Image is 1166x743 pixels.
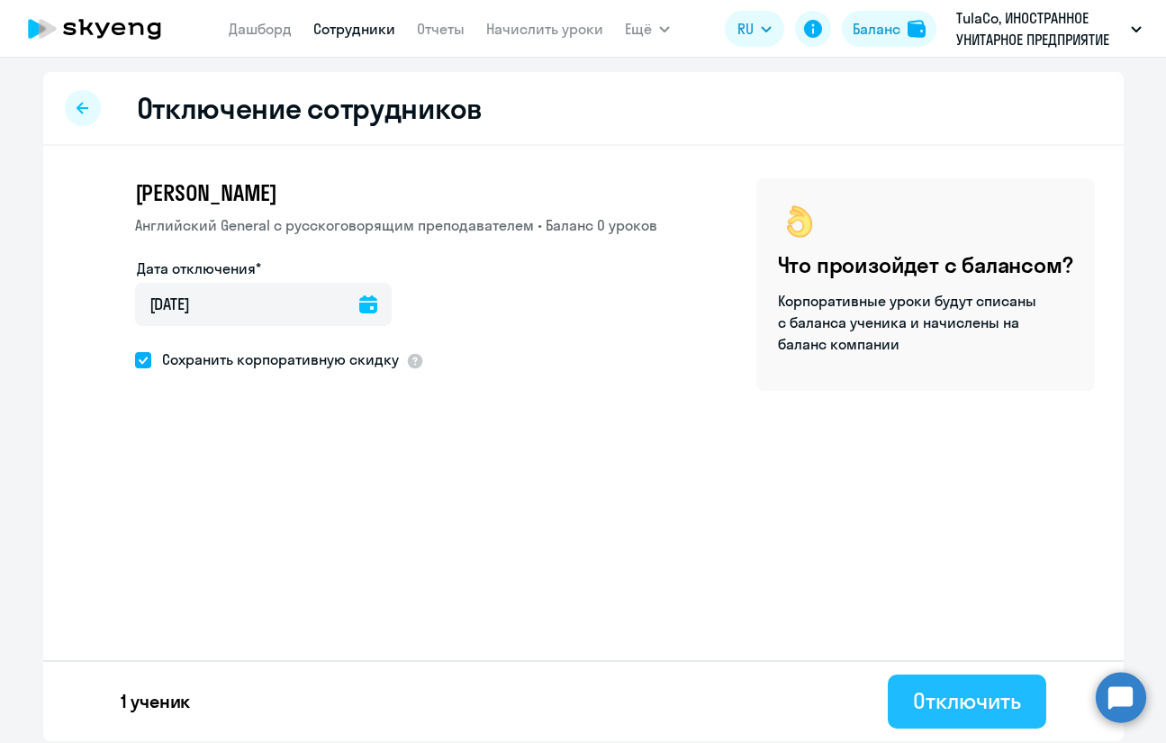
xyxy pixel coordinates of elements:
[486,20,603,38] a: Начислить уроки
[135,214,657,236] p: Английский General с русскоговорящим преподавателем • Баланс 0 уроков
[313,20,395,38] a: Сотрудники
[137,90,483,126] h2: Отключение сотрудников
[121,689,191,714] p: 1 ученик
[737,18,754,40] span: RU
[135,178,277,207] span: [PERSON_NAME]
[625,11,670,47] button: Ещё
[417,20,465,38] a: Отчеты
[956,7,1124,50] p: TulaCo, ИНОСТРАННОЕ УНИТАРНОЕ ПРЕДПРИЯТИЕ ТУЛА КОНСАЛТИНГ
[908,20,926,38] img: balance
[947,7,1151,50] button: TulaCo, ИНОСТРАННОЕ УНИТАРНОЕ ПРЕДПРИЯТИЕ ТУЛА КОНСАЛТИНГ
[625,18,652,40] span: Ещё
[725,11,784,47] button: RU
[888,675,1045,729] button: Отключить
[842,11,936,47] button: Балансbalance
[778,290,1039,355] p: Корпоративные уроки будут списаны с баланса ученика и начислены на баланс компании
[853,18,900,40] div: Баланс
[778,200,821,243] img: ok
[913,686,1020,715] div: Отключить
[229,20,292,38] a: Дашборд
[135,283,392,326] input: дд.мм.гггг
[151,349,399,370] span: Сохранить корпоративную скидку
[137,258,261,279] label: Дата отключения*
[778,250,1073,279] h4: Что произойдет с балансом?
